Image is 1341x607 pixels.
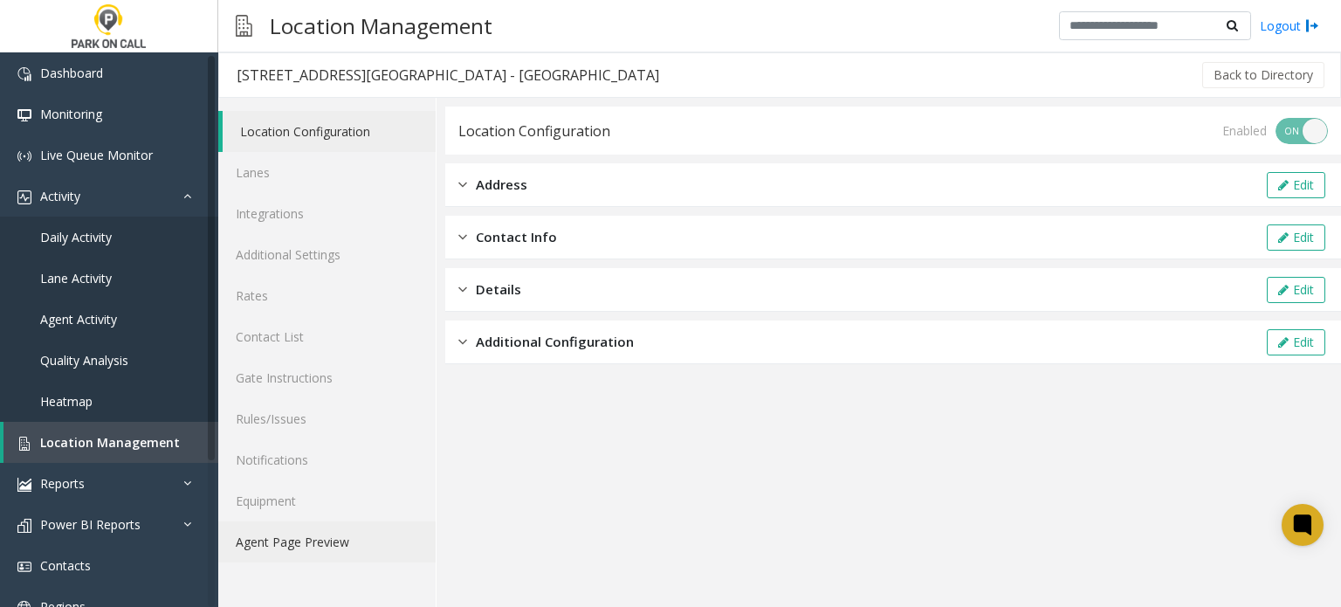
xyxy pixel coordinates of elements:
img: 'icon' [17,149,31,163]
span: Contacts [40,557,91,574]
div: [STREET_ADDRESS][GEOGRAPHIC_DATA] - [GEOGRAPHIC_DATA] [237,64,659,86]
span: Heatmap [40,393,93,410]
span: Location Management [40,434,180,451]
span: Daily Activity [40,229,112,245]
img: 'icon' [17,190,31,204]
img: 'icon' [17,437,31,451]
span: Additional Configuration [476,332,634,352]
div: Enabled [1222,121,1267,140]
img: 'icon' [17,560,31,574]
a: Lanes [218,152,436,193]
span: Contact Info [476,227,557,247]
a: Notifications [218,439,436,480]
img: 'icon' [17,519,31,533]
span: Quality Analysis [40,352,128,369]
img: 'icon' [17,108,31,122]
button: Edit [1267,224,1325,251]
span: Details [476,279,521,300]
a: Gate Instructions [218,357,436,398]
button: Edit [1267,277,1325,303]
button: Edit [1267,329,1325,355]
img: closed [458,227,467,247]
h3: Location Management [261,4,501,47]
img: closed [458,332,467,352]
img: closed [458,175,467,195]
a: Location Management [3,422,218,463]
a: Equipment [218,480,436,521]
img: 'icon' [17,67,31,81]
span: Address [476,175,527,195]
span: Activity [40,188,80,204]
button: Edit [1267,172,1325,198]
img: closed [458,279,467,300]
span: Reports [40,475,85,492]
a: Rates [218,275,436,316]
a: Rules/Issues [218,398,436,439]
span: Power BI Reports [40,516,141,533]
img: logout [1305,17,1319,35]
div: Location Configuration [458,120,610,142]
span: Agent Activity [40,311,117,328]
a: Integrations [218,193,436,234]
img: pageIcon [236,4,252,47]
a: Additional Settings [218,234,436,275]
span: Lane Activity [40,270,112,286]
a: Logout [1260,17,1319,35]
a: Contact List [218,316,436,357]
span: Live Queue Monitor [40,147,153,163]
a: Location Configuration [223,111,436,152]
img: 'icon' [17,478,31,492]
span: Monitoring [40,106,102,122]
span: Dashboard [40,65,103,81]
a: Agent Page Preview [218,521,436,562]
button: Back to Directory [1202,62,1324,88]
